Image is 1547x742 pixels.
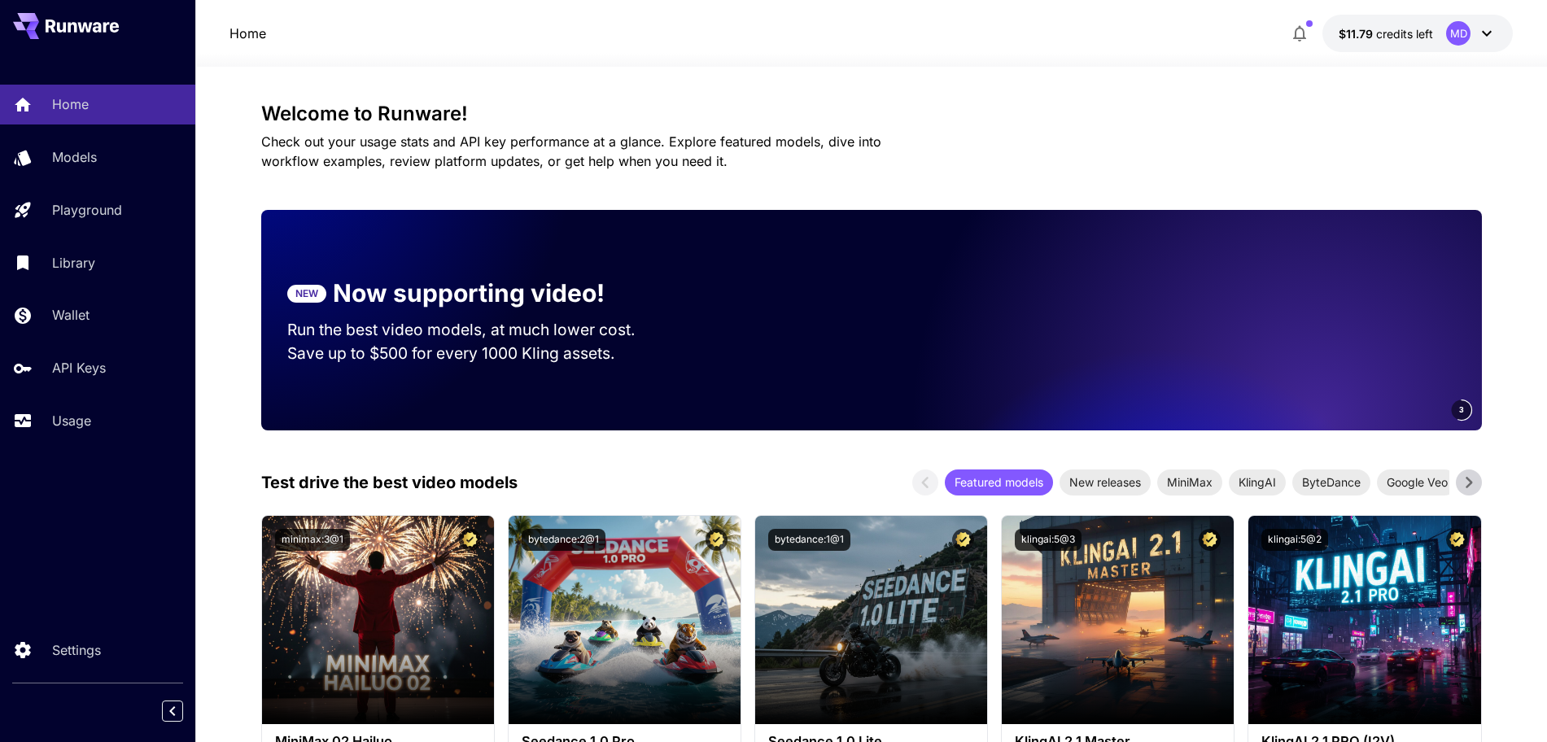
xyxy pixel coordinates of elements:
img: alt [755,516,987,724]
div: New releases [1060,469,1151,495]
p: NEW [295,286,318,301]
span: MiniMax [1157,474,1222,491]
button: Certified Model – Vetted for best performance and includes a commercial license. [459,529,481,551]
span: $11.79 [1339,27,1376,41]
button: Certified Model – Vetted for best performance and includes a commercial license. [952,529,974,551]
p: Models [52,147,97,167]
button: klingai:5@3 [1015,529,1082,551]
button: Certified Model – Vetted for best performance and includes a commercial license. [706,529,728,551]
button: bytedance:2@1 [522,529,605,551]
div: MD [1446,21,1471,46]
div: KlingAI [1229,469,1286,495]
p: Wallet [52,305,90,325]
p: Now supporting video! [333,275,605,312]
h3: Welcome to Runware! [261,103,1482,125]
span: Google Veo [1377,474,1457,491]
span: ByteDance [1292,474,1370,491]
img: alt [509,516,741,724]
span: Check out your usage stats and API key performance at a glance. Explore featured models, dive int... [261,133,881,169]
button: Certified Model – Vetted for best performance and includes a commercial license. [1446,529,1468,551]
div: MiniMax [1157,469,1222,495]
span: New releases [1060,474,1151,491]
div: Collapse sidebar [174,696,195,726]
button: klingai:5@2 [1261,529,1328,551]
span: 3 [1459,404,1464,416]
p: Usage [52,411,91,430]
div: ByteDance [1292,469,1370,495]
img: alt [1248,516,1480,724]
span: Featured models [945,474,1053,491]
div: $11.78829 [1339,25,1433,42]
p: Library [52,253,95,273]
p: Settings [52,640,101,660]
p: Run the best video models, at much lower cost. [287,318,666,342]
span: KlingAI [1229,474,1286,491]
p: Test drive the best video models [261,470,518,495]
button: Certified Model – Vetted for best performance and includes a commercial license. [1199,529,1221,551]
img: alt [1002,516,1234,724]
p: Playground [52,200,122,220]
p: API Keys [52,358,106,378]
button: $11.78829MD [1322,15,1513,52]
span: credits left [1376,27,1433,41]
button: bytedance:1@1 [768,529,850,551]
p: Home [52,94,89,114]
img: alt [262,516,494,724]
button: minimax:3@1 [275,529,350,551]
a: Home [229,24,266,43]
div: Google Veo [1377,469,1457,495]
div: Featured models [945,469,1053,495]
p: Save up to $500 for every 1000 Kling assets. [287,342,666,365]
nav: breadcrumb [229,24,266,43]
button: Collapse sidebar [162,701,183,722]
